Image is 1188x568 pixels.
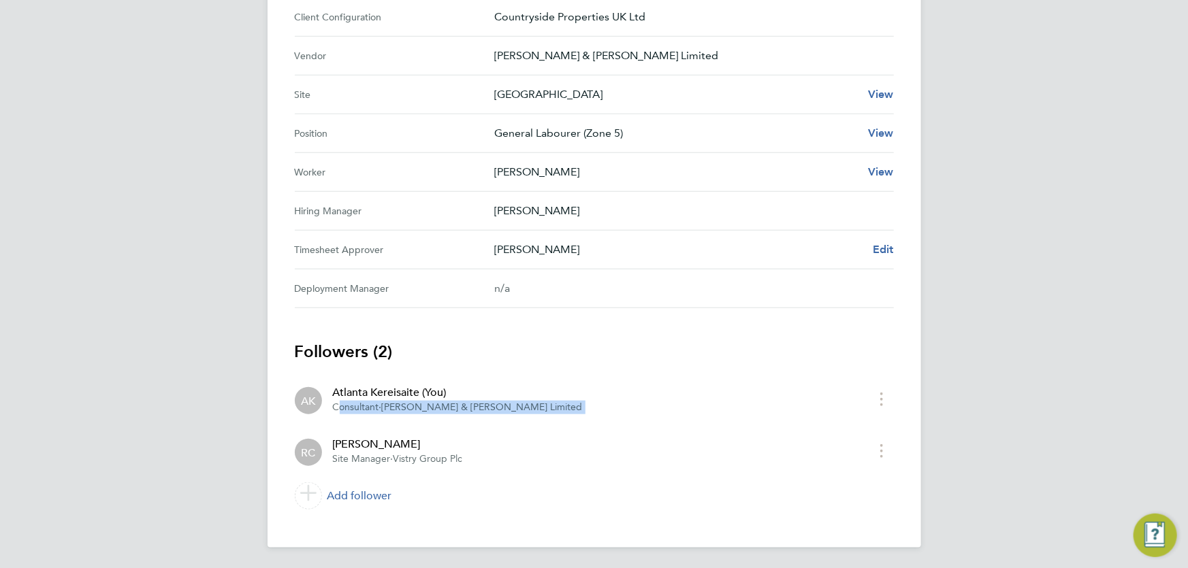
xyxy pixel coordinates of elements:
div: Position [295,125,494,141]
span: View [868,165,894,178]
div: n/a [494,280,872,297]
h3: Followers (2) [295,341,894,363]
div: Client Configuration [295,9,494,25]
p: [PERSON_NAME] & [PERSON_NAME] Limited [494,48,883,64]
p: [PERSON_NAME] [494,203,883,219]
span: Edit [873,243,894,256]
div: Deployment Manager [295,280,494,297]
div: Vendor [295,48,494,64]
span: View [868,88,894,101]
span: Vistry Group Plc [394,453,463,465]
p: General Labourer (Zone 5) [494,125,857,141]
div: Hiring Manager [295,203,494,219]
span: · [379,401,382,413]
div: Atlanta Kereisaite (You) [295,387,322,414]
a: View [868,164,894,180]
button: Engage Resource Center [1134,514,1177,557]
p: [PERSON_NAME] [494,241,862,258]
span: · [391,453,394,465]
p: Countryside Properties UK Ltd [494,9,883,25]
span: RC [301,445,315,460]
a: Add follower [295,477,894,515]
div: Ross Claydon [295,439,322,466]
button: timesheet menu [869,440,894,461]
div: Worker [295,164,494,180]
a: View [868,86,894,103]
div: Timesheet Approver [295,241,494,258]
span: Consultant [333,401,379,413]
span: View [868,127,894,139]
a: View [868,125,894,141]
p: [PERSON_NAME] [494,164,857,180]
div: Atlanta Kereisaite (You) [333,384,583,401]
div: Site [295,86,494,103]
p: [GEOGRAPHIC_DATA] [494,86,857,103]
button: timesheet menu [869,388,894,410]
span: Site Manager [333,453,391,465]
div: [PERSON_NAME] [333,436,463,452]
span: [PERSON_NAME] & [PERSON_NAME] Limited [382,401,583,413]
a: Edit [873,241,894,258]
span: AK [301,393,315,408]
